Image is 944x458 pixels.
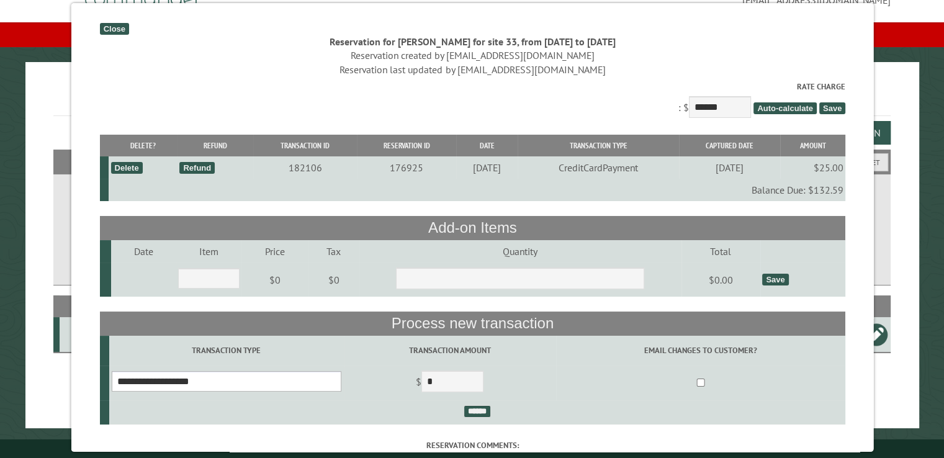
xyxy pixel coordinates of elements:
[99,23,128,35] div: Close
[99,81,845,121] div: : $
[241,263,308,297] td: $0
[753,102,816,114] span: Auto-calculate
[357,135,456,156] th: Reservation ID
[678,156,780,179] td: [DATE]
[176,240,241,263] td: Item
[53,150,891,173] h2: Filters
[681,263,760,297] td: $0.00
[456,156,517,179] td: [DATE]
[179,162,215,174] div: Refund
[557,344,843,356] label: Email changes to customer?
[780,135,845,156] th: Amount
[819,102,845,114] span: Save
[517,135,678,156] th: Transaction Type
[343,366,555,400] td: $
[241,240,308,263] td: Price
[65,328,107,341] div: 33
[99,48,845,62] div: Reservation created by [EMAIL_ADDRESS][DOMAIN_NAME]
[780,156,845,179] td: $25.00
[99,81,845,92] label: Rate Charge
[99,35,845,48] div: Reservation for [PERSON_NAME] for site 33, from [DATE] to [DATE]
[345,344,554,356] label: Transaction Amount
[357,156,456,179] td: 176925
[681,240,760,263] td: Total
[108,179,845,201] td: Balance Due: $132.59
[253,156,356,179] td: 182106
[99,312,845,335] th: Process new transaction
[99,439,845,451] label: Reservation comments:
[402,444,542,452] small: © Campground Commander LLC. All rights reserved.
[456,135,517,156] th: Date
[53,82,891,116] h1: Reservations
[99,63,845,76] div: Reservation last updated by [EMAIL_ADDRESS][DOMAIN_NAME]
[110,240,176,263] td: Date
[762,274,788,285] div: Save
[359,240,680,263] td: Quantity
[108,135,177,156] th: Delete?
[308,263,359,297] td: $0
[517,156,678,179] td: CreditCardPayment
[253,135,356,156] th: Transaction ID
[308,240,359,263] td: Tax
[111,344,341,356] label: Transaction Type
[99,216,845,240] th: Add-on Items
[60,295,109,317] th: Site
[110,162,142,174] div: Delete
[177,135,253,156] th: Refund
[678,135,780,156] th: Captured Date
